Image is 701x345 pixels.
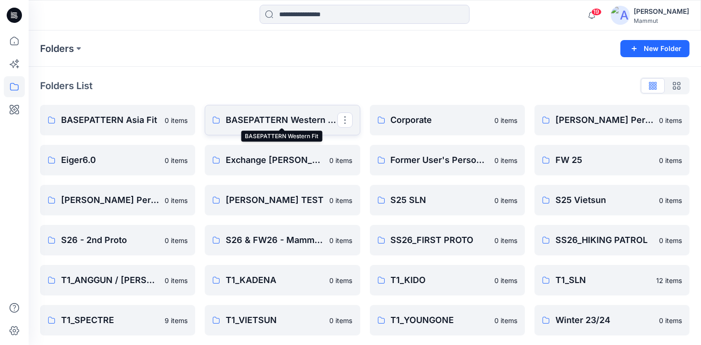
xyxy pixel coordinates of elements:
[555,113,653,127] p: [PERSON_NAME] Personal Zone
[656,275,682,285] p: 12 items
[165,315,188,325] p: 9 items
[165,195,188,205] p: 0 items
[61,193,159,207] p: [PERSON_NAME] Personal Zone
[534,265,690,295] a: T1_SLN12 items
[330,315,353,325] p: 0 items
[591,8,602,16] span: 19
[370,305,525,335] a: T1_YOUNGONE0 items
[226,233,324,247] p: S26 & FW26 - Mammut Base
[370,265,525,295] a: T1_KIDO0 items
[205,265,360,295] a: T1_KADENA0 items
[40,42,74,55] a: Folders
[494,155,517,165] p: 0 items
[165,115,188,125] p: 0 items
[61,153,159,167] p: Eiger6.0
[391,233,489,247] p: SS26_FIRST PROTO
[165,235,188,245] p: 0 items
[659,315,682,325] p: 0 items
[555,153,653,167] p: FW 25
[330,195,353,205] p: 0 items
[40,225,195,255] a: S26 - 2nd Proto0 items
[391,274,489,287] p: T1_KIDO
[555,193,653,207] p: S25 Vietsun
[659,235,682,245] p: 0 items
[40,79,93,93] p: Folders List
[555,274,650,287] p: T1_SLN
[494,275,517,285] p: 0 items
[226,113,337,127] p: BASEPATTERN Western Fit
[391,113,489,127] p: Corporate
[659,195,682,205] p: 0 items
[611,6,630,25] img: avatar
[226,274,324,287] p: T1_KADENA
[165,155,188,165] p: 0 items
[634,6,689,17] div: [PERSON_NAME]
[555,233,653,247] p: SS26_HIKING PATROL
[226,193,324,207] p: [PERSON_NAME] TEST
[534,305,690,335] a: Winter 23/240 items
[494,235,517,245] p: 0 items
[391,153,489,167] p: Former User's Personal Zone
[40,105,195,135] a: BASEPATTERN Asia Fit0 items
[205,225,360,255] a: S26 & FW26 - Mammut Base0 items
[534,225,690,255] a: SS26_HIKING PATROL0 items
[40,265,195,295] a: T1_ANGGUN / [PERSON_NAME]0 items
[61,274,159,287] p: T1_ANGGUN / [PERSON_NAME]
[205,305,360,335] a: T1_VIETSUN0 items
[659,115,682,125] p: 0 items
[40,305,195,335] a: T1_SPECTRE9 items
[534,105,690,135] a: [PERSON_NAME] Personal Zone0 items
[205,185,360,215] a: [PERSON_NAME] TEST0 items
[205,145,360,175] a: Exchange [PERSON_NAME] & [PERSON_NAME]0 items
[555,314,653,327] p: Winter 23/24
[61,314,159,327] p: T1_SPECTRE
[534,185,690,215] a: S25 Vietsun0 items
[391,314,489,327] p: T1_YOUNGONE
[40,145,195,175] a: Eiger6.00 items
[330,155,353,165] p: 0 items
[205,105,360,135] a: BASEPATTERN Western Fit
[494,115,517,125] p: 0 items
[40,185,195,215] a: [PERSON_NAME] Personal Zone0 items
[61,113,159,127] p: BASEPATTERN Asia Fit
[226,314,324,327] p: T1_VIETSUN
[330,235,353,245] p: 0 items
[494,315,517,325] p: 0 items
[620,40,690,57] button: New Folder
[370,185,525,215] a: S25 SLN0 items
[370,105,525,135] a: Corporate0 items
[534,145,690,175] a: FW 250 items
[391,193,489,207] p: S25 SLN
[370,225,525,255] a: SS26_FIRST PROTO0 items
[61,233,159,247] p: S26 - 2nd Proto
[659,155,682,165] p: 0 items
[330,275,353,285] p: 0 items
[634,17,689,24] div: Mammut
[226,153,324,167] p: Exchange [PERSON_NAME] & [PERSON_NAME]
[494,195,517,205] p: 0 items
[370,145,525,175] a: Former User's Personal Zone0 items
[165,275,188,285] p: 0 items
